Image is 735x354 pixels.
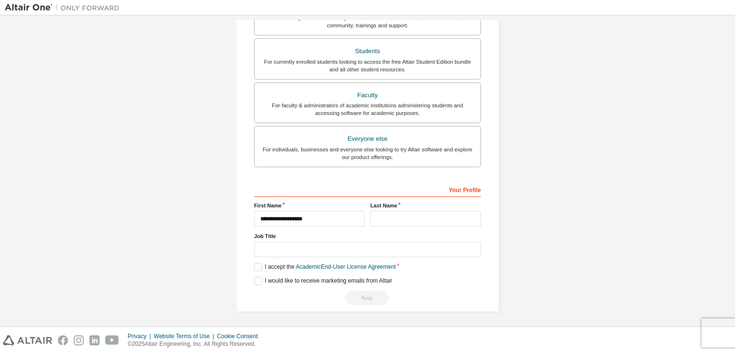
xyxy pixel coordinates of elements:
[74,335,84,345] img: instagram.svg
[254,277,392,285] label: I would like to receive marketing emails from Altair
[254,182,481,197] div: Your Profile
[254,291,481,305] div: Read and acccept EULA to continue
[260,58,475,73] div: For currently enrolled students looking to access the free Altair Student Edition bundle and all ...
[254,263,396,271] label: I accept the
[260,132,475,146] div: Everyone else
[260,146,475,161] div: For individuals, businesses and everyone else looking to try Altair software and explore our prod...
[296,263,396,270] a: Academic End-User License Agreement
[128,340,264,348] p: © 2025 Altair Engineering, Inc. All Rights Reserved.
[154,332,217,340] div: Website Terms of Use
[58,335,68,345] img: facebook.svg
[3,335,52,345] img: altair_logo.svg
[260,45,475,58] div: Students
[260,14,475,29] div: For existing customers looking to access software downloads, HPC resources, community, trainings ...
[89,335,100,345] img: linkedin.svg
[254,232,481,240] label: Job Title
[105,335,119,345] img: youtube.svg
[260,102,475,117] div: For faculty & administrators of academic institutions administering students and accessing softwa...
[5,3,124,12] img: Altair One
[370,202,481,209] label: Last Name
[254,202,365,209] label: First Name
[217,332,263,340] div: Cookie Consent
[128,332,154,340] div: Privacy
[260,89,475,102] div: Faculty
